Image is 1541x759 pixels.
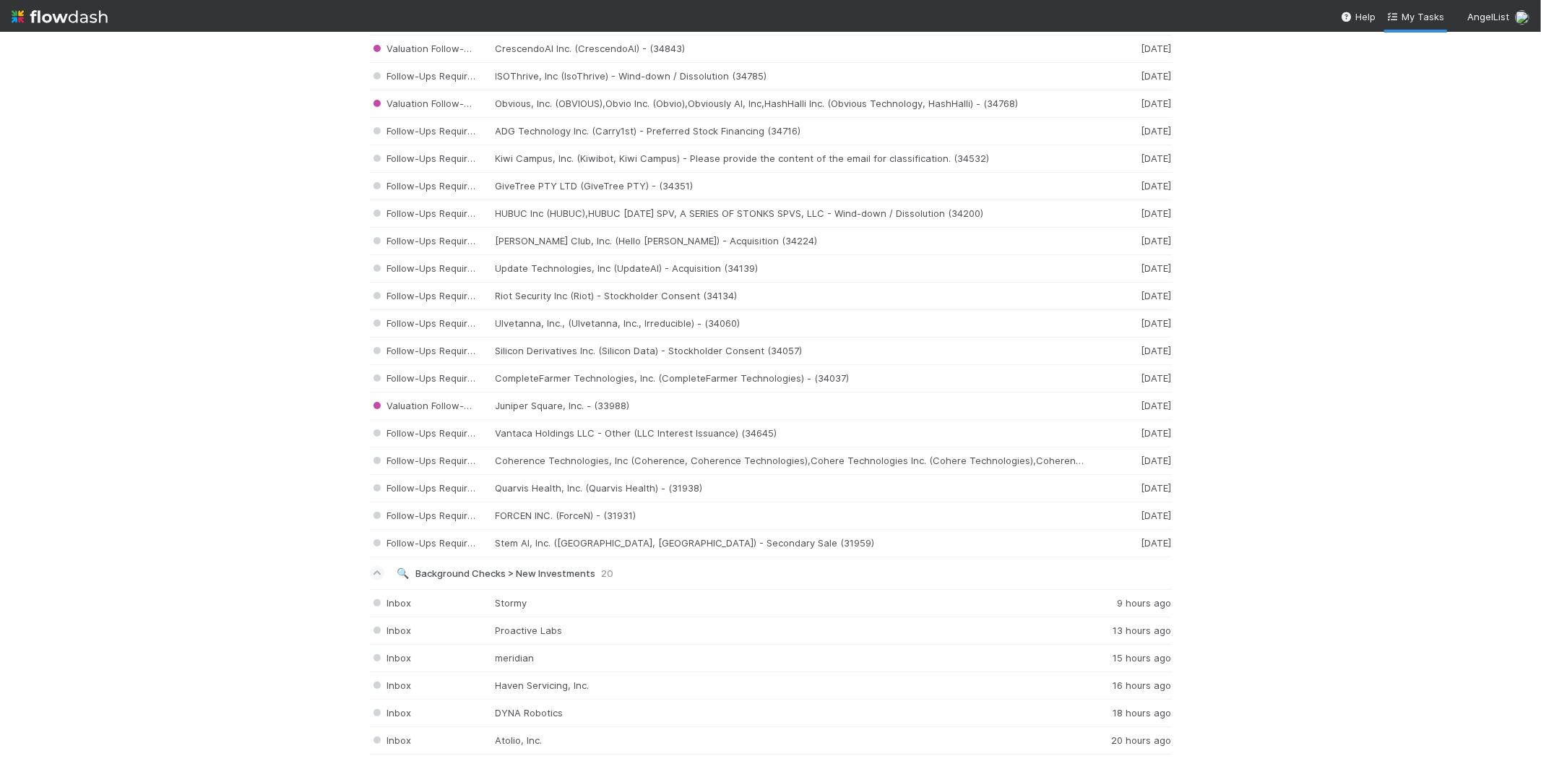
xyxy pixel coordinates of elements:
[496,98,1085,110] div: Obvious, Inc. (OBVIOUS),Obvio Inc. (Obvio),Obviously AI, Inc,HashHalli Inc. (Obvious Technology, ...
[1085,125,1172,137] div: [DATE]
[496,262,1085,275] div: Update Technologies, Inc (UpdateAI) - Acquisition (34139)
[416,567,596,579] span: Background Checks > New Investments
[1085,400,1172,412] div: [DATE]
[496,597,1085,609] div: Stormy
[370,427,480,439] span: Follow-Ups Required
[1085,98,1172,110] div: [DATE]
[496,70,1085,82] div: ISOThrive, Inc (IsoThrive) - Wind-down / Dissolution (34785)
[1467,11,1509,22] span: AngelList
[370,372,480,384] span: Follow-Ups Required
[370,317,480,329] span: Follow-Ups Required
[370,537,480,549] span: Follow-Ups Required
[496,180,1085,192] div: GiveTree PTY LTD (GiveTree PTY) - (34351)
[496,427,1085,439] div: Vantaca Holdings LLC - Other (LLC Interest Issuance) (34645)
[370,98,525,109] span: Valuation Follow-Ups Required
[370,180,480,192] span: Follow-Ups Required
[1085,345,1172,357] div: [DATE]
[496,317,1085,330] div: Ulvetanna, Inc., (Ulvetanna, Inc., Irreducible) - (34060)
[370,510,480,521] span: Follow-Ups Required
[1085,679,1172,692] div: 16 hours ago
[1085,707,1172,719] div: 18 hours ago
[496,734,1085,747] div: Atolio, Inc.
[1085,317,1172,330] div: [DATE]
[1085,734,1172,747] div: 20 hours ago
[496,537,1085,549] div: Stem AI, Inc. ([GEOGRAPHIC_DATA], [GEOGRAPHIC_DATA]) - Secondary Sale (31959)
[496,482,1085,494] div: Quarvis Health, Inc. (Quarvis Health) - (31938)
[1085,290,1172,302] div: [DATE]
[496,372,1085,385] div: CompleteFarmer Technologies, Inc. (CompleteFarmer Technologies) - (34037)
[1085,153,1172,165] div: [DATE]
[496,400,1085,412] div: Juniper Square, Inc. - (33988)
[496,235,1085,247] div: [PERSON_NAME] Club, Inc. (Hello [PERSON_NAME]) - Acquisition (34224)
[1085,625,1172,637] div: 13 hours ago
[496,207,1085,220] div: HUBUC Inc (HUBUC),HUBUC [DATE] SPV, A SERIES OF STONKS SPVS, LLC - Wind-down / Dissolution (34200)
[496,679,1085,692] div: Haven Servicing, Inc.
[1085,180,1172,192] div: [DATE]
[370,707,412,719] span: Inbox
[370,625,412,636] span: Inbox
[1085,652,1172,664] div: 15 hours ago
[1085,70,1172,82] div: [DATE]
[370,734,412,746] span: Inbox
[496,510,1085,522] div: FORCEN INC. (ForceN) - (31931)
[1085,597,1172,609] div: 9 hours ago
[496,43,1085,55] div: CrescendoAI Inc. (CrescendoAI) - (34843)
[1085,427,1172,439] div: [DATE]
[602,567,614,579] span: 20
[370,679,412,691] span: Inbox
[370,125,480,137] span: Follow-Ups Required
[370,482,480,494] span: Follow-Ups Required
[1085,455,1172,467] div: [DATE]
[1085,43,1172,55] div: [DATE]
[370,43,525,54] span: Valuation Follow-Ups Required
[1341,9,1376,24] div: Help
[496,290,1085,302] div: Riot Security Inc (Riot) - Stockholder Consent (34134)
[12,4,108,29] img: logo-inverted-e16ddd16eac7371096b0.svg
[496,153,1085,165] div: Kiwi Campus, Inc. (Kiwibot, Kiwi Campus) - Please provide the content of the email for classifica...
[370,207,480,219] span: Follow-Ups Required
[496,652,1085,664] div: meridian
[1085,262,1172,275] div: [DATE]
[1085,482,1172,494] div: [DATE]
[1085,537,1172,549] div: [DATE]
[397,568,409,579] span: 🔍
[496,455,1085,467] div: Coherence Technologies, Inc (Coherence, Coherence Technologies),Cohere Technologies Inc. (Cohere ...
[496,625,1085,637] div: Proactive Labs
[370,290,480,301] span: Follow-Ups Required
[1515,10,1529,25] img: avatar_5106bb14-94e9-4897-80de-6ae81081f36d.png
[370,70,480,82] span: Follow-Ups Required
[370,153,480,164] span: Follow-Ups Required
[496,345,1085,357] div: Silicon Derivatives Inc. (Silicon Data) - Stockholder Consent (34057)
[370,652,412,664] span: Inbox
[370,455,480,466] span: Follow-Ups Required
[370,262,480,274] span: Follow-Ups Required
[370,597,412,609] span: Inbox
[370,235,480,246] span: Follow-Ups Required
[1387,9,1444,24] a: My Tasks
[1085,510,1172,522] div: [DATE]
[496,707,1085,719] div: DYNA Robotics
[370,345,480,356] span: Follow-Ups Required
[370,400,525,411] span: Valuation Follow-Ups Required
[1085,372,1172,385] div: [DATE]
[1387,11,1444,22] span: My Tasks
[1085,235,1172,247] div: [DATE]
[496,125,1085,137] div: ADG Technology Inc. (Carry1st) - Preferred Stock Financing (34716)
[1085,207,1172,220] div: [DATE]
